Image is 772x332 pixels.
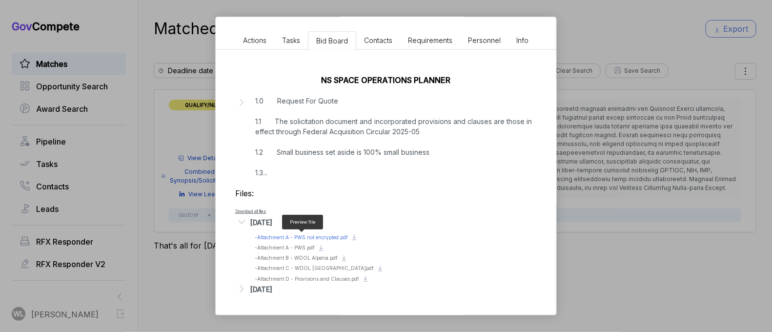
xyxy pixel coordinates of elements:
[255,96,532,178] p: 1.0 Request For Quote 1.1 The solicitation document and incorporated provisions and clauses are t...
[255,276,359,282] span: - Attachment D - Provisions and Clauses.pdf
[408,36,452,44] span: Requirements
[322,75,451,85] a: NS SPACE OPERATIONS PLANNER
[250,217,272,228] div: [DATE]
[255,234,348,240] span: - Attachment A - PWS not encrypted.pdf
[255,245,315,250] span: - Attachment A - PWS.pdf
[255,255,338,261] span: - Attachment B - WDOL Alpena.pdf
[235,187,537,199] h3: Files:
[250,284,272,294] div: [DATE]
[468,36,501,44] span: Personnel
[243,36,266,44] span: Actions
[282,36,300,44] span: Tasks
[235,209,266,214] a: Download all files
[516,36,528,44] span: Info
[255,265,374,271] span: - Attachment C - WDOL [GEOGRAPHIC_DATA]pdf
[316,37,348,45] span: Bid Board
[364,36,392,44] span: Contacts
